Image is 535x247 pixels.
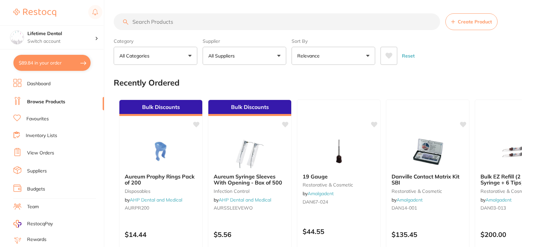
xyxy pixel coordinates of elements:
[214,173,286,186] b: Aureum Syringe Sleeves With Opening - Box of 500
[303,173,375,179] b: 19 Gauge
[303,191,334,197] span: by
[480,197,512,203] span: by
[119,100,202,116] div: Bulk Discounts
[445,13,498,30] button: Create Product
[208,52,237,59] p: All Suppliers
[392,197,423,203] span: by
[392,189,464,194] small: restorative & cosmetic
[139,135,183,168] img: Aureum Prophy Rings Pack of 200
[13,55,91,71] button: $89.84 in your order
[125,189,197,194] small: disposables
[203,47,286,65] button: All Suppliers
[397,197,423,203] a: Amalgadent
[27,38,95,45] p: Switch account
[13,220,53,228] a: RestocqPay
[392,231,464,238] p: $135.45
[27,30,95,37] h4: Lifetime Dental
[303,228,375,235] p: $44.55
[303,182,375,188] small: restorative & cosmetic
[27,168,47,174] a: Suppliers
[27,81,50,87] a: Dashboard
[13,5,56,20] a: Restocq Logo
[219,197,271,203] a: AHP Dental and Medical
[125,231,197,238] p: $14.44
[27,99,65,105] a: Browse Products
[114,13,440,30] input: Search Products
[317,135,360,168] img: 19 Gauge
[10,31,24,44] img: Lifetime Dental
[125,173,197,186] b: Aureum Prophy Rings Pack of 200
[406,135,449,168] img: Danville Contact Matrix Kit SBI
[114,78,180,88] h2: Recently Ordered
[27,186,45,193] a: Budgets
[208,100,291,116] div: Bulk Discounts
[26,116,49,122] a: Favourites
[392,205,464,211] small: DAN14-001
[486,197,512,203] a: Amalgadent
[214,205,286,211] small: AURSSLEEVEWO
[114,38,197,44] label: Category
[214,197,271,203] span: by
[292,47,375,65] button: Relevance
[308,191,334,197] a: Amalgadent
[297,52,322,59] p: Relevance
[13,220,21,228] img: RestocqPay
[303,199,375,205] small: DAN67-024
[27,204,39,210] a: Team
[27,236,46,243] a: Rewards
[119,52,152,59] p: All Categories
[400,47,417,65] button: Reset
[203,38,286,44] label: Supplier
[214,189,286,194] small: infection control
[27,150,54,156] a: View Orders
[228,135,272,168] img: Aureum Syringe Sleeves With Opening - Box of 500
[125,197,182,203] span: by
[392,173,464,186] b: Danville Contact Matrix Kit SBI
[292,38,375,44] label: Sort By
[114,47,197,65] button: All Categories
[13,9,56,17] img: Restocq Logo
[458,19,492,24] span: Create Product
[27,221,53,227] span: RestocqPay
[214,231,286,238] p: $5.56
[130,197,182,203] a: AHP Dental and Medical
[26,132,57,139] a: Inventory Lists
[125,205,197,211] small: AURPR200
